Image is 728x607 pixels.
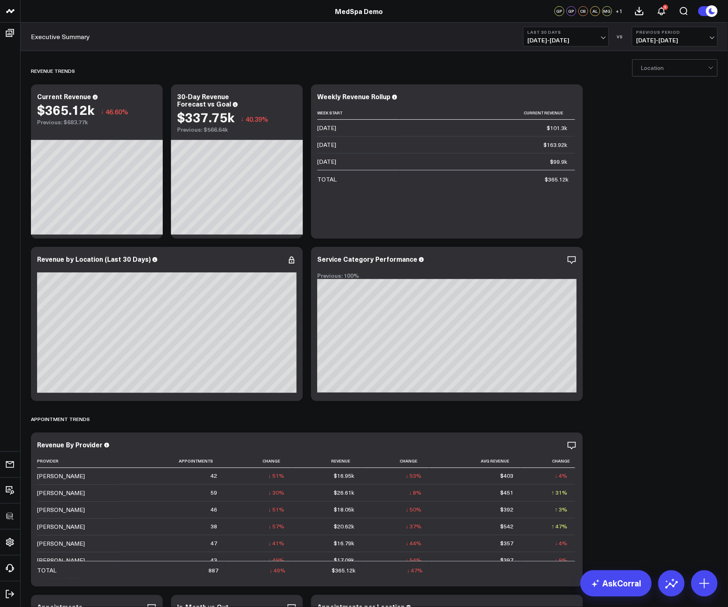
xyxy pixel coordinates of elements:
div: $542 [501,523,514,531]
div: Revenue By Provider [37,440,103,449]
div: 43 [211,556,217,565]
div: $365.12k [37,102,94,117]
div: [PERSON_NAME] [37,472,85,480]
div: $26.61k [334,489,355,497]
div: ↓ 44% [406,540,422,548]
div: ↓ 49% [268,556,284,565]
div: GP [555,6,564,16]
div: ↓ 57% [268,523,284,531]
div: Previous: 100% [317,272,577,279]
div: $16.79k [334,540,355,548]
div: Previous: $566.64k [177,126,297,133]
div: $337.75k [177,109,234,124]
div: ↑ 47% [552,523,568,531]
div: VS [613,34,628,39]
div: 42 [211,472,217,480]
a: MedSpa Demo [335,7,383,16]
div: $18.05k [334,506,355,514]
div: REVENUE TRENDS [31,61,75,80]
div: ↑ 31% [552,489,568,497]
button: Last 30 Days[DATE]-[DATE] [523,27,609,47]
div: ↓ 50% [406,506,422,514]
th: Provider [37,454,119,468]
a: AskCorral [581,570,652,597]
div: ↓ 8% [409,489,422,497]
button: Previous Period[DATE]-[DATE] [632,27,718,47]
div: [DATE] [317,124,336,132]
span: + 1 [616,8,623,14]
span: 46.60% [105,107,128,116]
div: $365.12k [332,566,356,574]
div: $403 [501,472,514,480]
div: ↓ 41% [268,540,284,548]
span: ↓ [241,114,244,124]
div: ↓ 37% [406,523,422,531]
div: [PERSON_NAME] [37,556,85,565]
div: $101.3k [547,124,568,132]
div: [PERSON_NAME] [37,506,85,514]
span: ↓ [101,106,104,117]
div: 47 [211,540,217,548]
div: $397 [501,556,514,565]
span: [DATE] - [DATE] [637,37,713,44]
div: ↓ 49% [269,566,286,574]
b: Previous Period [637,30,713,35]
div: [DATE] [317,158,336,166]
div: ↓ 4% [555,540,568,548]
div: Service Category Performance [317,254,417,263]
div: Current Revenue [37,92,91,101]
div: ↓ 47% [407,566,423,574]
div: 59 [211,489,217,497]
div: AL [590,6,600,16]
div: ↓ 53% [406,472,422,480]
div: $357 [501,540,514,548]
th: Change [225,454,292,468]
span: [DATE] - [DATE] [528,37,604,44]
div: Previous: $683.77k [37,119,157,126]
b: Last 30 Days [528,30,604,35]
div: ↓ 54% [406,556,422,565]
div: ↓ 4% [555,472,568,480]
div: [PERSON_NAME] [37,540,85,548]
div: Revenue by Location (Last 30 Days) [37,254,151,263]
div: 887 [208,566,218,574]
th: Revenue [292,454,362,468]
th: Change [521,454,575,468]
button: +1 [614,6,624,16]
div: 46 [211,506,217,514]
div: [PERSON_NAME] [37,489,85,497]
div: 3 [663,5,668,10]
div: MG [602,6,612,16]
div: $16.95k [334,472,355,480]
div: ↓ 9% [555,556,568,565]
div: APPOINTMENT TRENDS [31,409,90,428]
div: ↓ 51% [268,472,284,480]
div: 38 [211,523,217,531]
div: $17.09k [334,556,355,565]
div: TOTAL [317,175,337,184]
div: TOTAL [37,566,56,574]
div: $392 [501,506,514,514]
th: Change [362,454,429,468]
div: ↓ 30% [268,489,284,497]
div: ↑ 3% [555,506,568,514]
th: Avg Revenue [429,454,521,468]
span: 40.39% [246,114,268,123]
div: GP [566,6,576,16]
div: $99.9k [550,158,568,166]
div: $163.92k [544,141,568,149]
div: $451 [501,489,514,497]
th: Week Start [317,106,400,120]
div: Weekly Revenue Rollup [317,92,391,101]
div: [PERSON_NAME] [37,523,85,531]
th: Current Revenue [400,106,575,120]
div: 30-Day Revenue Forecast vs Goal [177,92,231,108]
div: $20.62k [334,523,355,531]
div: [DATE] [317,141,336,149]
th: Appointments [119,454,225,468]
div: CB [578,6,588,16]
a: Executive Summary [31,32,90,41]
div: ↓ 51% [268,506,284,514]
div: $365.12k [545,175,569,184]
